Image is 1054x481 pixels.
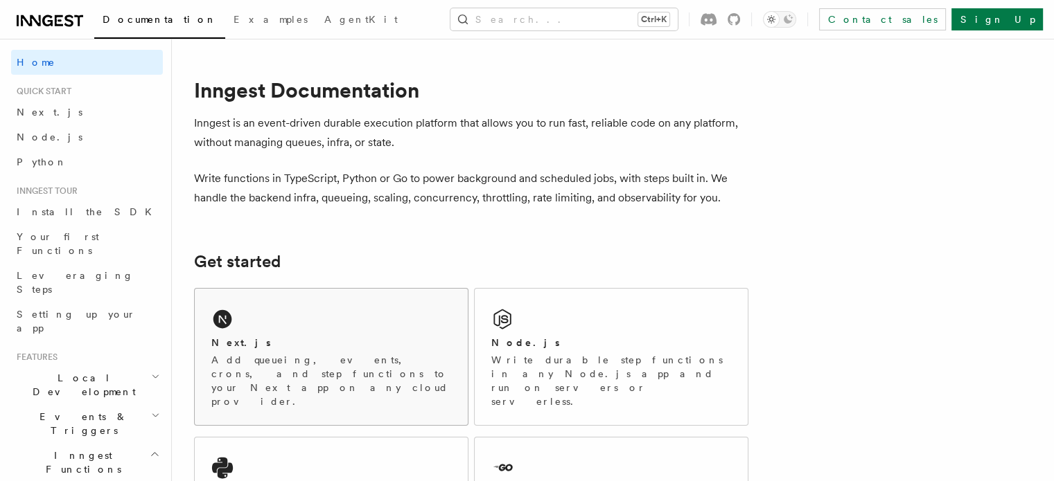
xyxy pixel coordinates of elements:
[211,336,271,350] h2: Next.js
[951,8,1043,30] a: Sign Up
[11,86,71,97] span: Quick start
[11,410,151,437] span: Events & Triggers
[194,252,281,271] a: Get started
[17,231,99,256] span: Your first Functions
[11,263,163,302] a: Leveraging Steps
[324,14,398,25] span: AgentKit
[17,270,134,295] span: Leveraging Steps
[11,125,163,149] a: Node.js
[491,336,560,350] h2: Node.js
[17,206,160,217] span: Install the SDK
[194,169,748,208] p: Write functions in TypeScript, Python or Go to power background and scheduled jobs, with steps bu...
[638,12,669,26] kbd: Ctrl+K
[17,309,136,334] span: Setting up your app
[491,353,731,408] p: Write durable step functions in any Node.js app and run on servers or serverless.
[194,288,468,426] a: Next.jsAdd queueing, events, crons, and step functions to your Next app on any cloud provider.
[234,14,308,25] span: Examples
[194,114,748,152] p: Inngest is an event-driven durable execution platform that allows you to run fast, reliable code ...
[17,107,82,118] span: Next.js
[11,448,150,476] span: Inngest Functions
[11,371,151,399] span: Local Development
[11,185,78,197] span: Inngest tour
[11,199,163,224] a: Install the SDK
[103,14,217,25] span: Documentation
[819,8,946,30] a: Contact sales
[194,78,748,102] h1: Inngest Documentation
[17,55,55,69] span: Home
[11,352,58,363] span: Features
[11,100,163,125] a: Next.js
[11,365,163,404] button: Local Development
[11,224,163,263] a: Your first Functions
[225,4,316,37] a: Examples
[11,149,163,174] a: Python
[211,353,451,408] p: Add queueing, events, crons, and step functions to your Next app on any cloud provider.
[11,50,163,75] a: Home
[450,8,678,30] button: Search...Ctrl+K
[17,156,67,167] span: Python
[11,302,163,341] a: Setting up your app
[474,288,748,426] a: Node.jsWrite durable step functions in any Node.js app and run on servers or serverless.
[17,131,82,143] span: Node.js
[316,4,406,37] a: AgentKit
[11,404,163,443] button: Events & Triggers
[763,11,796,28] button: Toggle dark mode
[94,4,225,39] a: Documentation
